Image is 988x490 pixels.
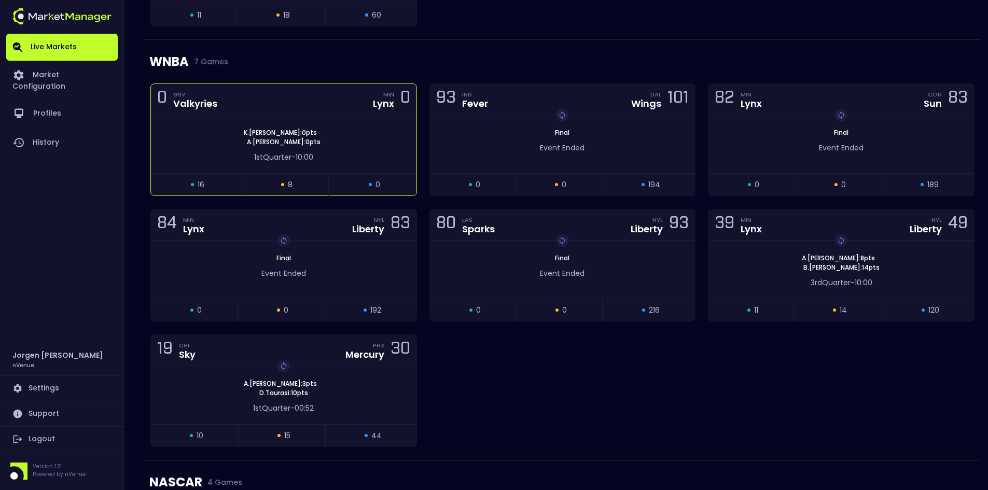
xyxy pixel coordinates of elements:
span: 0 [284,305,288,316]
h2: Jorgen [PERSON_NAME] [12,349,103,361]
span: Final [552,128,573,137]
span: 7 Games [189,58,228,66]
span: 18 [283,10,290,21]
div: CHI [179,341,196,349]
div: 82 [715,90,734,109]
div: 49 [948,215,968,234]
span: Final [552,254,573,262]
div: NYL [652,216,663,224]
span: 1st Quarter [253,403,290,413]
span: 0 [841,179,846,190]
span: A . [PERSON_NAME] : 8 pts [799,254,878,263]
div: NYL [374,216,384,224]
a: Profiles [6,99,118,128]
div: PHX [373,341,384,349]
div: 84 [157,215,177,234]
p: Powered by nVenue [33,470,86,478]
a: Logout [6,427,118,452]
span: Event Ended [540,268,585,278]
div: Liberty [910,225,942,234]
span: 0 [562,179,566,190]
a: Live Markets [6,34,118,61]
span: 16 [198,179,204,190]
span: 11 [754,305,758,316]
span: 216 [649,305,660,316]
span: 10:00 [855,277,872,288]
div: Liberty [631,225,663,234]
div: Liberty [352,225,384,234]
span: A . [PERSON_NAME] : 3 pts [241,379,320,388]
span: B . [PERSON_NAME] : 14 pts [800,263,883,272]
div: MIN [741,216,762,224]
span: A . [PERSON_NAME] : 0 pts [244,137,324,147]
a: Support [6,401,118,426]
div: 0 [400,90,410,109]
div: 93 [436,90,456,109]
img: replayImg [558,111,566,119]
span: - [290,403,295,413]
div: Lynx [741,99,762,108]
div: LAS [462,216,495,224]
div: Lynx [183,225,204,234]
span: Event Ended [540,143,585,153]
div: Fever [462,99,488,108]
div: 80 [436,215,456,234]
span: 00:52 [295,403,314,413]
span: 11 [197,10,201,21]
div: 19 [157,341,173,360]
span: 189 [927,179,939,190]
div: 39 [715,215,734,234]
div: Sparks [462,225,495,234]
img: replayImg [280,362,288,370]
div: Sun [924,99,942,108]
span: 60 [372,10,381,21]
p: Version 1.31 [33,463,86,470]
div: Mercury [345,350,384,359]
div: MIN [741,90,762,99]
span: 0 [562,305,567,316]
div: NYL [931,216,942,224]
span: 44 [371,430,382,441]
span: Event Ended [819,143,864,153]
span: 8 [288,179,293,190]
span: 15 [284,430,290,441]
div: MIN [183,216,204,224]
span: 3rd Quarter [811,277,851,288]
div: 93 [669,215,689,234]
span: D . Taurasi : 10 pts [256,388,311,398]
span: 0 [375,179,380,190]
div: Sky [179,350,196,359]
span: K . [PERSON_NAME] : 0 pts [241,128,320,137]
div: MIN [383,90,394,99]
span: Final [831,128,852,137]
span: 0 [476,179,480,190]
div: Lynx [373,99,394,108]
span: - [851,277,855,288]
span: 0 [476,305,481,316]
span: 194 [648,179,660,190]
span: Event Ended [261,268,306,278]
span: 14 [840,305,847,316]
img: replayImg [837,236,845,245]
img: replayImg [280,236,288,245]
div: IND [462,90,488,99]
a: History [6,128,118,157]
div: Valkyries [173,99,217,108]
span: 1st Quarter [254,152,291,162]
img: replayImg [837,111,845,119]
div: 101 [667,90,689,109]
div: 30 [391,341,410,360]
div: WNBA [149,40,976,83]
span: 10:00 [296,152,313,162]
span: Final [273,254,294,262]
div: CON [928,90,942,99]
img: replayImg [558,236,566,245]
span: 10 [197,430,203,441]
img: logo [12,8,112,24]
span: 120 [928,305,939,316]
span: - [291,152,296,162]
div: 0 [157,90,167,109]
span: 4 Games [202,478,242,486]
div: Lynx [741,225,762,234]
div: Wings [631,99,661,108]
